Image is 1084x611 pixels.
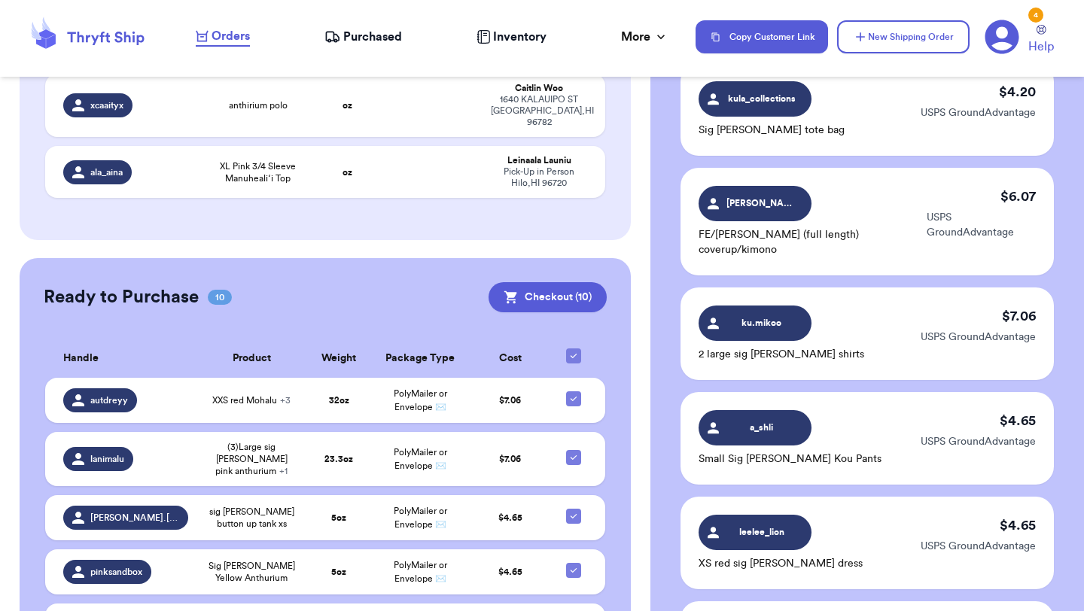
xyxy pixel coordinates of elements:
a: Orders [196,27,250,47]
strong: 23.3 oz [324,454,353,464]
span: XXS red Mohalu [212,394,291,406]
span: [PERSON_NAME].[PERSON_NAME] [90,512,179,524]
span: Purchased [343,28,402,46]
span: PolyMailer or Envelope ✉️ [394,561,447,583]
span: lanimalu [90,453,124,465]
span: XL Pink 3/4 Sleeve Manuhealiʻi Top [211,160,305,184]
p: FE/[PERSON_NAME] (full length) coverup/kimono [699,227,927,257]
span: $ 4.65 [498,567,522,576]
strong: 5 oz [331,567,346,576]
p: $ 4.65 [1000,515,1036,536]
span: Inventory [493,28,547,46]
span: (3)Large sig [PERSON_NAME] pink anthurium [206,441,297,477]
a: Help [1028,25,1054,56]
span: pinksandbox [90,566,142,578]
th: Cost [469,339,550,378]
span: $ 7.06 [499,396,521,405]
p: Sig [PERSON_NAME] tote bag [699,123,845,138]
p: USPS GroundAdvantage [921,330,1036,345]
p: XS red sig [PERSON_NAME] dress [699,556,863,571]
button: Checkout (10) [489,282,607,312]
span: $ 4.65 [498,513,522,522]
p: USPS GroundAdvantage [921,105,1036,120]
strong: oz [343,101,352,110]
p: USPS GroundAdvantage [921,539,1036,554]
div: 4 [1028,8,1043,23]
span: + 1 [279,467,288,476]
div: Leinaala Launiu [491,155,587,166]
span: 10 [208,290,232,305]
span: Handle [63,351,99,366]
span: ku.mikoo [726,316,798,330]
a: Purchased [324,28,402,46]
span: Orders [212,27,250,45]
p: 2 large sig [PERSON_NAME] shirts [699,347,864,362]
span: autdreyy [90,394,128,406]
span: PolyMailer or Envelope ✉️ [394,506,447,529]
span: a_shli [726,421,798,434]
a: Inventory [477,28,547,46]
span: $ 7.06 [499,454,521,464]
span: + 3 [280,396,291,405]
span: Sig [PERSON_NAME] Yellow Anthurium [206,560,297,584]
p: $ 4.65 [1000,410,1036,431]
p: USPS GroundAdvantage [927,210,1036,240]
span: PolyMailer or Envelope ✉️ [394,389,447,412]
span: xcaaityx [90,99,123,111]
th: Weight [306,339,372,378]
div: Caitlin Woo [491,83,587,94]
p: USPS GroundAdvantage [921,434,1036,449]
h2: Ready to Purchase [44,285,199,309]
strong: oz [343,168,352,177]
div: Pick-Up in Person Hilo , HI 96720 [491,166,587,189]
th: Package Type [371,339,469,378]
p: $ 4.20 [999,81,1036,102]
span: [PERSON_NAME] [726,196,798,210]
p: Small Sig [PERSON_NAME] Kou Pants [699,451,882,467]
strong: 5 oz [331,513,346,522]
span: ala_aina [90,166,123,178]
button: New Shipping Order [837,20,970,53]
p: $ 6.07 [1000,186,1036,207]
span: kula_collections [726,92,798,105]
span: leelee_lion [726,525,798,539]
span: anthirium polo [229,99,288,111]
span: PolyMailer or Envelope ✉️ [394,448,447,470]
div: 1640 KALAUIPO ST [GEOGRAPHIC_DATA] , HI 96782 [491,94,587,128]
span: sig [PERSON_NAME] button up tank xs [206,506,297,530]
p: $ 7.06 [1002,305,1036,327]
strong: 32 oz [329,396,349,405]
th: Product [197,339,306,378]
button: Copy Customer Link [696,20,828,53]
span: Help [1028,38,1054,56]
a: 4 [985,20,1019,54]
div: More [621,28,668,46]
